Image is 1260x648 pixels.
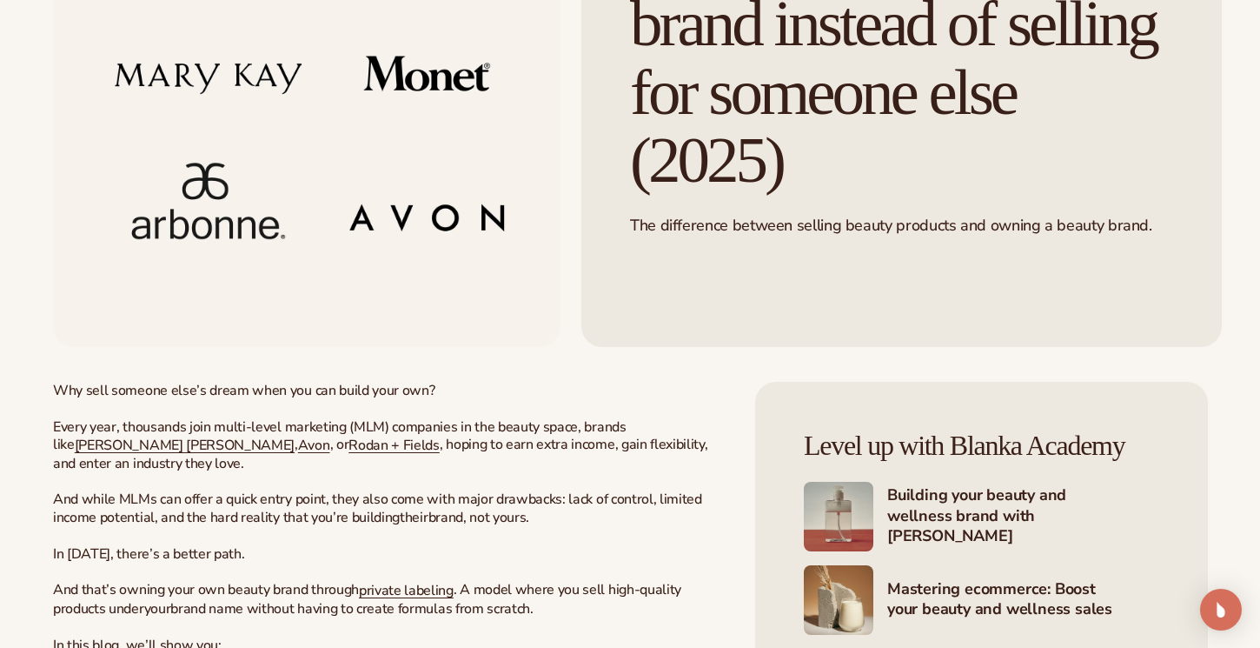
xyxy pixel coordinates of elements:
span: , hoping to earn extra income, gain flexibility, and enter an industry they love. [53,435,707,473]
img: Shopify Image 5 [804,482,873,551]
a: Shopify Image 5 Building your beauty and wellness brand with [PERSON_NAME] [804,482,1159,551]
h4: Level up with Blanka Academy [804,431,1159,461]
a: Avon [298,436,330,455]
span: And that’s owning your own beauty brand through [53,580,359,599]
span: Every year, thousands join multi-level marketing (MLM) companies in the beauty space, brands like [53,418,627,455]
span: . A model where you sell high-quality products under [53,580,681,618]
h4: Building your beauty and wellness brand with [PERSON_NAME] [887,485,1159,548]
h4: Mastering ecommerce: Boost your beauty and wellness sales [887,579,1159,622]
a: Rodan + Fields [348,436,440,455]
span: , or [330,435,349,454]
span: In [DATE], there’s a better path. [53,544,244,564]
span: And while MLMs can offer a quick entry point, they also come with major drawbacks: lack of contro... [53,490,702,527]
span: brand, not yours. [428,508,530,527]
a: [PERSON_NAME] [PERSON_NAME] [75,436,295,455]
span: your [144,599,171,618]
p: The difference between selling beauty products and owning a beauty brand. [630,216,1173,236]
img: Shopify Image 6 [804,565,873,635]
span: , [295,435,298,454]
span: brand name without having to create formulas from scratch. [170,599,533,618]
span: their [400,508,428,527]
div: Open Intercom Messenger [1200,589,1242,631]
a: Shopify Image 6 Mastering ecommerce: Boost your beauty and wellness sales [804,565,1159,635]
a: private labeling [359,581,454,600]
span: Why sell someone else’s dream when you can build your own? [53,381,434,400]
